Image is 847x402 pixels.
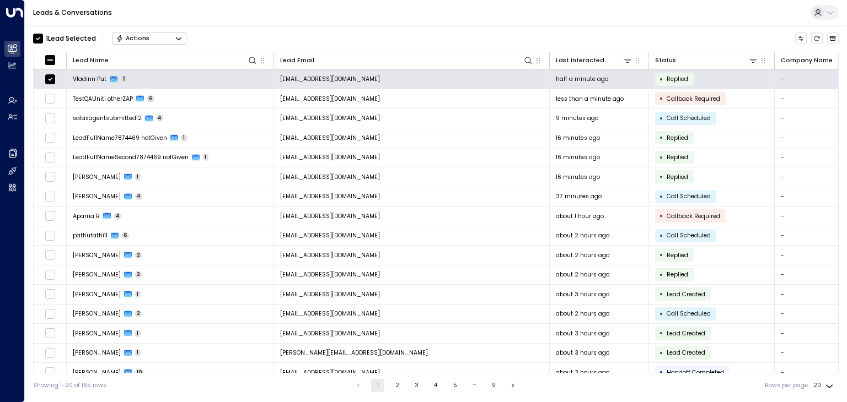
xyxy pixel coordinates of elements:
span: mazha123sep17@yahoo.com [280,309,380,318]
span: about 3 hours ago [556,290,609,298]
span: solid_shagohod@blondmail.com [280,173,380,181]
span: pathufathi11@proton.me [280,231,380,240]
div: Lead Email [280,55,534,66]
span: Call Scheduled [667,192,711,200]
span: Toggle select row [45,230,55,241]
span: Replied [667,134,688,142]
span: Toggle select row [45,250,55,260]
span: Callback Required [667,212,720,220]
span: about 3 hours ago [556,349,609,357]
span: salasagentsubmitted12 [73,114,142,122]
span: 37 minutes ago [556,192,602,200]
span: testqauniti.otherzap@yahoo.com [280,95,380,103]
span: Ryan thomas [73,192,121,200]
button: Go to page 4 [429,379,442,392]
span: salasagentsubmitted12@proton.me [280,114,380,122]
span: Toggle select row [45,133,55,143]
div: • [660,72,663,86]
div: Company Name [781,56,833,66]
div: • [660,307,663,321]
span: 1 [135,173,141,181]
span: Preethi Prakash [73,251,121,259]
div: … [468,379,481,392]
button: Go to page 5 [448,379,462,392]
span: Toggle select row [45,94,55,104]
span: mazha123sep17@yahoo.com [280,329,380,338]
span: Replied [667,153,688,161]
span: Call Scheduled [667,231,711,240]
button: Archived Leads [827,32,839,45]
span: LeadFullNameSecond7874469 notGiven [73,153,189,161]
span: Aparna R [73,212,100,220]
div: Actions [116,35,149,42]
span: LeadFullNameSecond7874469@mailinator.com [280,153,380,161]
span: preeethi12@yahoo.com [280,290,380,298]
span: Preethi Prakash [73,290,121,298]
span: 2 [121,75,128,83]
span: Toggle select row [45,152,55,162]
span: 6 [122,232,130,239]
span: Lead Created [667,349,705,357]
span: LeadFullName7874469 notGiven [73,134,167,142]
button: Go to page 9 [487,379,500,392]
span: half a minute ago [556,75,608,83]
div: Last Interacted [556,55,633,66]
button: Actions [112,32,186,45]
button: page 1 [371,379,384,392]
div: 1 Lead Selected [46,34,96,44]
span: Lead Created [667,329,705,338]
span: preeethi12@yahoo.com [280,270,380,279]
div: • [660,170,663,184]
button: Customize [795,32,807,45]
button: Go to next page [506,379,519,392]
span: Toggle select all [45,55,55,65]
span: iwg.test.agent@gmail.com [280,368,380,377]
span: about 2 hours ago [556,270,609,279]
div: 20 [813,379,835,392]
div: • [660,189,663,204]
span: Vladinn Put [73,75,106,83]
span: 1 [135,291,141,298]
span: 16 minutes ago [556,173,600,181]
span: Leela Thomas [73,309,121,318]
span: about 2 hours ago [556,231,609,240]
span: Replied [667,75,688,83]
span: 9 minutes ago [556,114,598,122]
div: • [660,268,663,282]
span: Toggle select row [45,367,55,378]
div: Showing 1-20 of 165 rows [33,381,106,390]
div: • [660,287,663,301]
div: • [660,365,663,379]
span: veyilindosep17@yahoo.com [280,75,380,83]
div: • [660,150,663,165]
span: Call Scheduled [667,114,711,122]
span: about 2 hours ago [556,251,609,259]
a: Leads & Conversations [33,8,112,17]
span: yuvi.singh@iwgplc.com [280,349,428,357]
span: Yuvi Singh [73,368,121,377]
span: Leela Thomas [73,329,121,338]
span: TestQAUniti otherZAP [73,95,133,103]
span: Toggle select row [45,211,55,221]
span: 2 [135,310,142,317]
span: 1 [181,134,187,142]
span: Toggle select row [45,347,55,358]
span: less than a minute ago [556,95,624,103]
span: Toggle select row [45,289,55,300]
div: • [660,326,663,340]
span: Toggle select row [45,308,55,319]
span: Yuvi Singh [73,349,121,357]
nav: pagination navigation [351,379,520,392]
div: • [660,91,663,106]
div: Lead Name [73,56,109,66]
span: about 2 hours ago [556,309,609,318]
span: Replied [667,173,688,181]
span: Toggle select row [45,172,55,182]
span: pathufathi11 [73,231,108,240]
span: ryanthomaskk89@yahoo.com [280,192,380,200]
div: Lead Name [73,55,258,66]
div: • [660,346,663,360]
span: Toggle select row [45,328,55,339]
div: • [660,111,663,126]
span: preeethi12@yahoo.com [280,251,380,259]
